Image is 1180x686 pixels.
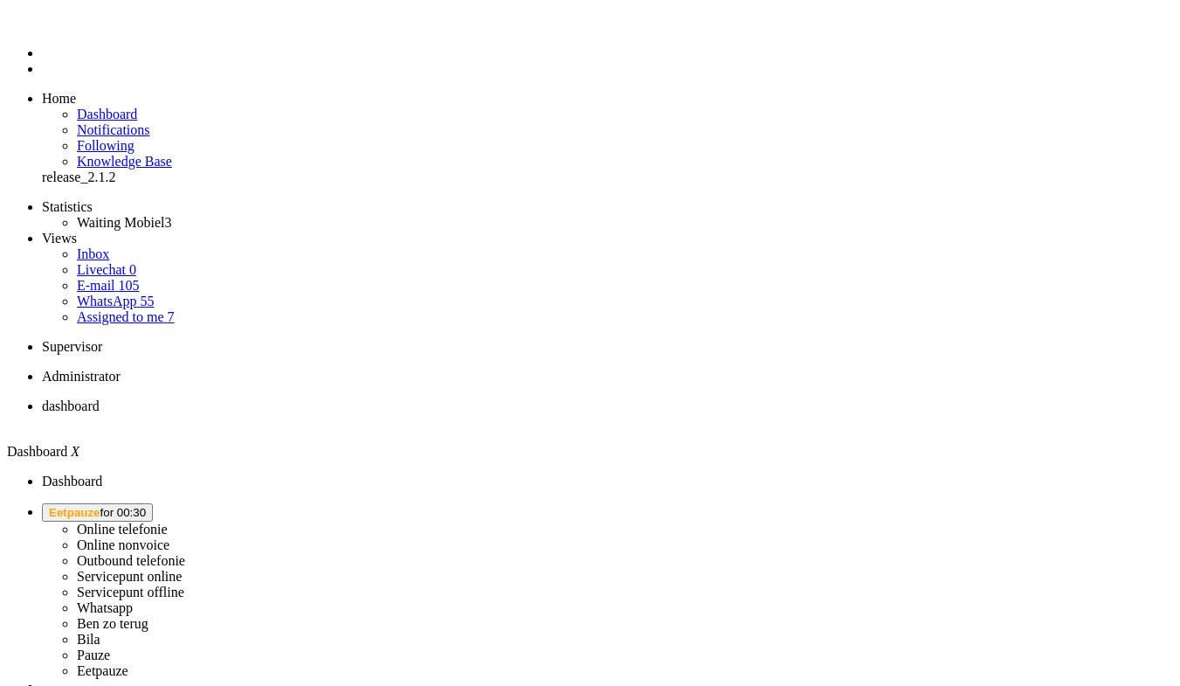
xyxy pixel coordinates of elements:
span: Dashboard [7,444,67,459]
ul: dashboard menu items [7,91,1173,185]
span: 3 [164,215,171,230]
label: Bila [77,632,100,647]
label: Online nonvoice [77,537,169,552]
a: Livechat 0 [77,262,136,277]
a: E-mail 105 [77,278,140,293]
li: Dashboard menu [42,45,1173,61]
span: Knowledge Base [77,154,172,169]
i: X [71,444,79,459]
li: Tickets menu [42,61,1173,77]
li: Dashboard [42,474,1173,489]
a: Waiting Mobiel [77,215,171,230]
span: dashboard [42,398,100,413]
label: Eetpauze [77,663,128,678]
li: Views [42,231,1173,246]
label: Servicepunt online [77,569,182,584]
a: Knowledge base [77,154,172,169]
a: Assigned to me 7 [77,309,175,324]
span: WhatsApp [77,294,136,308]
span: Eetpauze [49,506,100,519]
a: Inbox [77,246,109,261]
li: Eetpauzefor 00:30 Online telefonieOnline nonvoiceOutbound telefonieServicepunt onlineServicepunt ... [42,503,1173,679]
label: Whatsapp [77,600,133,615]
label: Outbound telefonie [77,553,185,568]
li: Home menu item [42,91,1173,107]
span: Dashboard [77,107,137,121]
li: Statistics [42,199,1173,215]
label: Ben zo terug [77,616,148,631]
span: 105 [119,278,140,293]
button: Eetpauzefor 00:30 [42,503,153,522]
a: WhatsApp 55 [77,294,154,308]
ul: Menu [7,14,1173,77]
label: Pauze [77,648,110,662]
span: Notifications [77,122,150,137]
li: Administrator [42,369,1173,385]
span: Livechat [77,262,126,277]
span: E-mail [77,278,115,293]
span: for 00:30 [49,506,146,519]
span: 55 [140,294,154,308]
span: release_2.1.2 [42,170,115,184]
a: Notifications menu item [77,122,150,137]
a: Following [77,138,135,153]
span: Assigned to me [77,309,164,324]
span: 7 [168,309,175,324]
div: Close tab [42,414,1173,430]
li: Supervisor [42,339,1173,355]
a: Omnidesk [42,14,72,29]
li: Dashboard [42,398,1173,430]
label: Online telefonie [77,522,168,537]
span: 0 [129,262,136,277]
label: Servicepunt offline [77,585,184,599]
a: Dashboard menu item [77,107,137,121]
